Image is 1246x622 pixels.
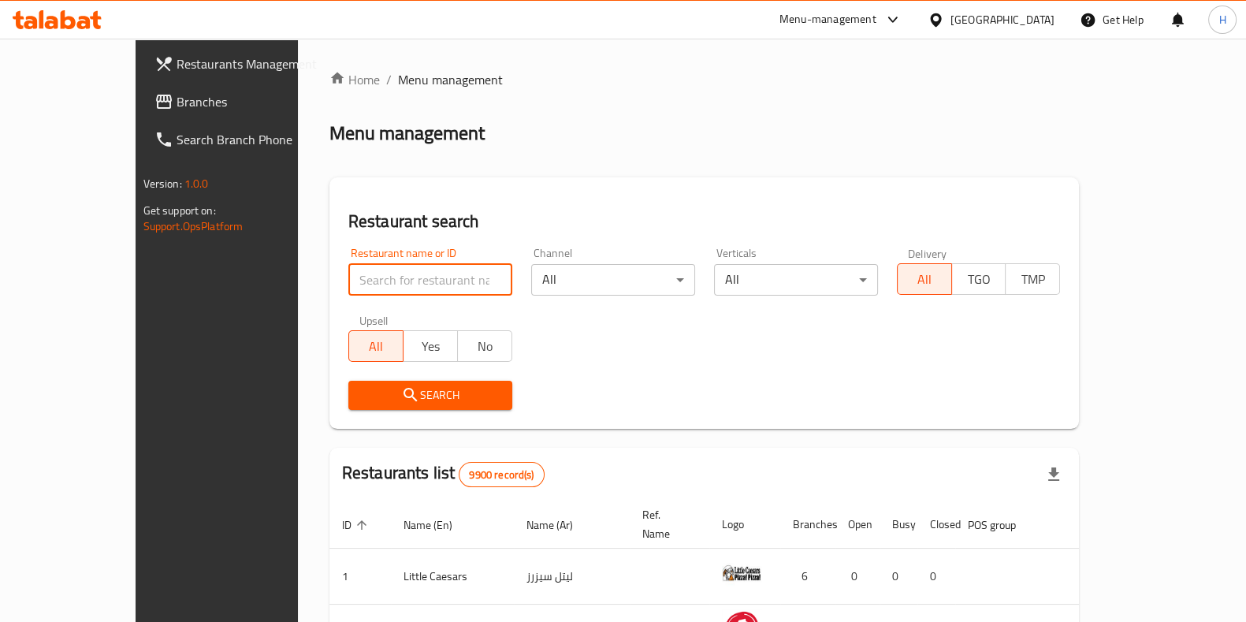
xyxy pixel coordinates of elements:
a: Home [329,70,380,89]
span: Restaurants Management [177,54,331,73]
td: 1 [329,549,391,605]
button: No [457,330,512,362]
label: Upsell [359,315,389,326]
a: Branches [142,83,344,121]
span: TMP [1012,268,1054,291]
button: Search [348,381,512,410]
td: ليتل سيزرز [514,549,630,605]
span: Version: [143,173,182,194]
div: [GEOGRAPHIC_DATA] [950,11,1054,28]
span: TGO [958,268,1000,291]
span: Yes [410,335,452,358]
a: Search Branch Phone [142,121,344,158]
span: Search [361,385,500,405]
div: Total records count [459,462,544,487]
span: Search Branch Phone [177,130,331,149]
span: H [1218,11,1226,28]
span: Menu management [398,70,503,89]
th: Open [835,501,880,549]
span: No [464,335,506,358]
div: Export file [1035,456,1073,494]
th: Closed [917,501,955,549]
span: Name (Ar) [526,516,593,534]
button: All [348,330,404,362]
span: Branches [177,92,331,111]
span: Get support on: [143,200,216,221]
th: Logo [709,501,780,549]
span: 1.0.0 [184,173,209,194]
span: 9900 record(s) [459,467,543,482]
div: All [531,264,695,296]
span: Ref. Name [642,505,690,543]
span: All [355,335,397,358]
button: All [897,263,952,295]
th: Busy [880,501,917,549]
td: 6 [780,549,835,605]
td: 0 [880,549,917,605]
span: POS group [968,516,1036,534]
button: TMP [1005,263,1060,295]
a: Restaurants Management [142,45,344,83]
button: TGO [951,263,1006,295]
input: Search for restaurant name or ID.. [348,264,512,296]
label: Delivery [908,248,947,259]
div: All [714,264,878,296]
h2: Restaurant search [348,210,1061,233]
h2: Restaurants list [342,461,545,487]
button: Yes [403,330,458,362]
td: Little Caesars [391,549,514,605]
li: / [386,70,392,89]
h2: Menu management [329,121,485,146]
img: Little Caesars [722,553,761,593]
span: ID [342,516,372,534]
nav: breadcrumb [329,70,1080,89]
th: Branches [780,501,835,549]
a: Support.OpsPlatform [143,216,244,237]
span: Name (En) [404,516,473,534]
span: All [904,268,946,291]
div: Menu-management [779,10,876,29]
td: 0 [917,549,955,605]
td: 0 [835,549,880,605]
